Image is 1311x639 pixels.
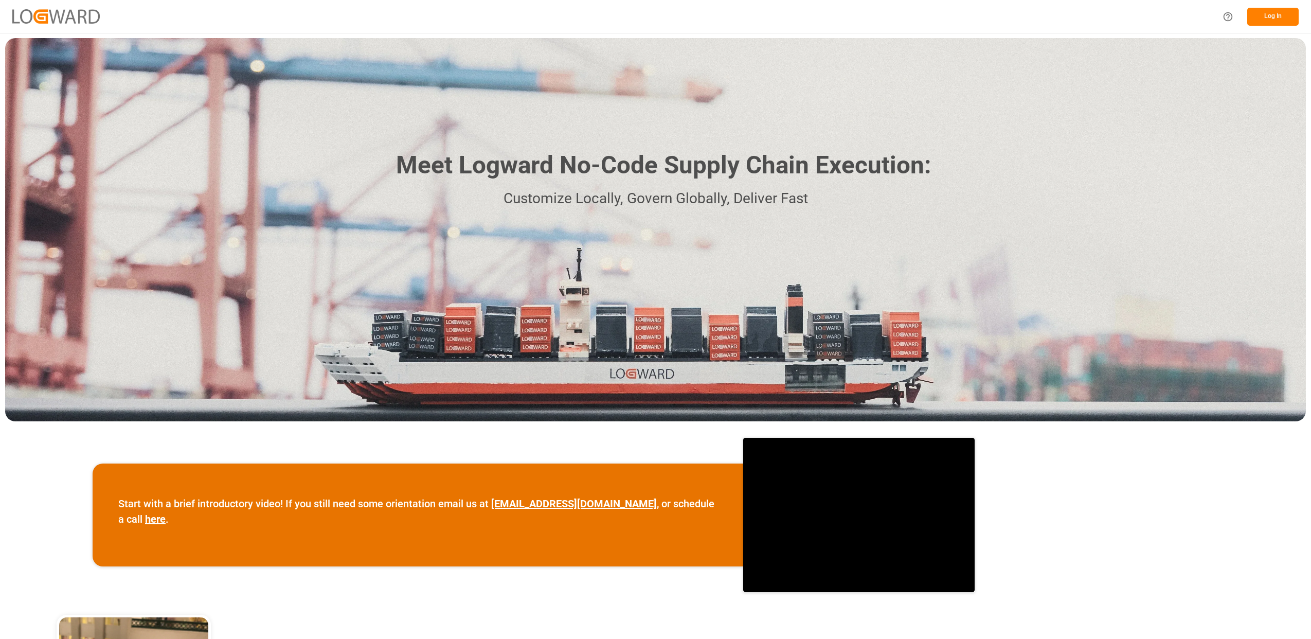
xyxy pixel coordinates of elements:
a: [EMAIL_ADDRESS][DOMAIN_NAME] [491,498,657,510]
img: Logward_new_orange.png [12,9,100,23]
p: Customize Locally, Govern Globally, Deliver Fast [381,187,931,210]
p: Start with a brief introductory video! If you still need some orientation email us at , or schedu... [118,496,717,527]
button: Help Center [1216,5,1240,28]
h1: Meet Logward No-Code Supply Chain Execution: [396,147,931,184]
a: here [145,513,166,525]
button: Log In [1247,8,1299,26]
